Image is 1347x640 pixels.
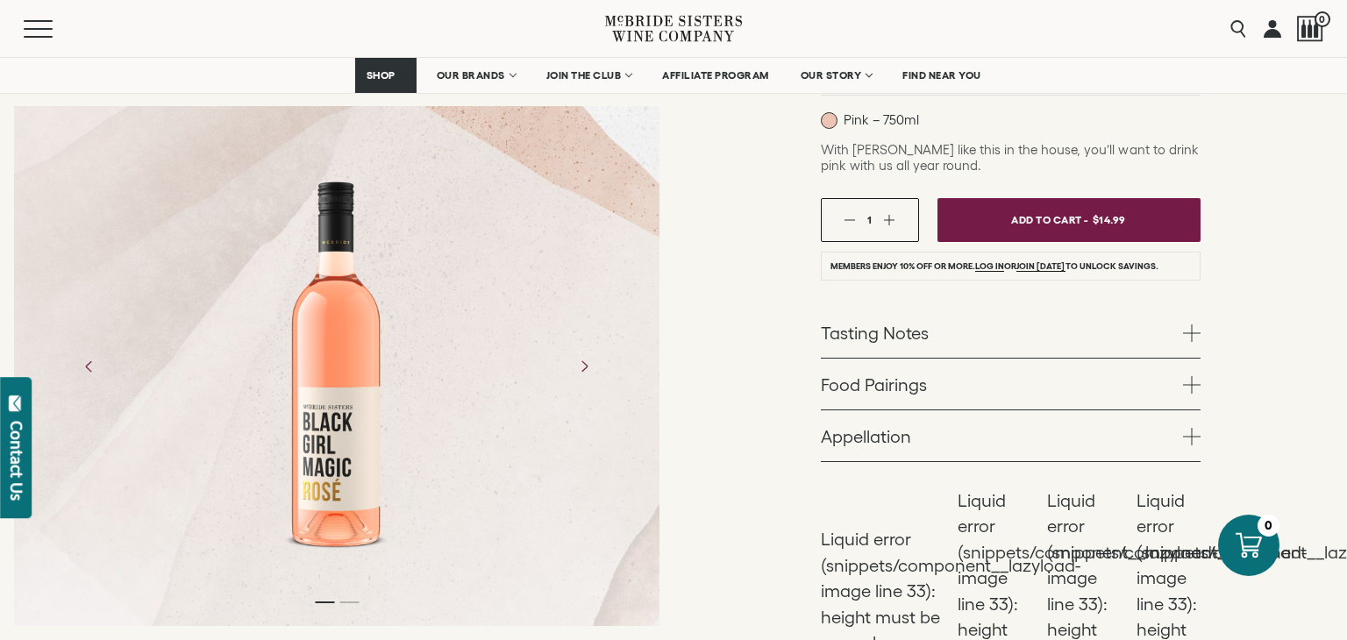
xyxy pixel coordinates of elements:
a: SHOP [355,58,417,93]
div: Contact Us [8,421,25,501]
a: AFFILIATE PROGRAM [651,58,780,93]
span: OUR BRANDS [437,69,505,82]
span: 0 [1315,11,1330,27]
li: Page dot 2 [339,601,359,603]
a: Appellation [821,410,1201,461]
span: SHOP [367,69,396,82]
a: Tasting Notes [821,307,1201,358]
a: Log in [975,261,1004,272]
span: 1 [867,214,872,225]
span: JOIN THE CLUB [546,69,622,82]
button: Next [561,344,607,389]
a: Food Pairings [821,359,1201,409]
a: JOIN THE CLUB [535,58,643,93]
a: FIND NEAR YOU [891,58,993,93]
span: OUR STORY [801,69,862,82]
span: FIND NEAR YOU [902,69,981,82]
li: Page dot 1 [315,601,334,603]
span: AFFILIATE PROGRAM [662,69,769,82]
li: Members enjoy 10% off or more. or to unlock savings. [821,252,1201,281]
a: join [DATE] [1016,261,1065,272]
div: 0 [1258,515,1279,537]
button: Add To Cart - $14.99 [937,198,1201,242]
span: Add To Cart - [1011,207,1088,232]
p: Pink – 750ml [821,112,919,129]
a: OUR STORY [789,58,883,93]
button: Previous [67,344,112,389]
span: $14.99 [1093,207,1126,232]
button: Mobile Menu Trigger [24,20,87,38]
span: With [PERSON_NAME] like this in the house, you’ll want to drink pink with us all year round. [821,142,1199,173]
a: OUR BRANDS [425,58,526,93]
